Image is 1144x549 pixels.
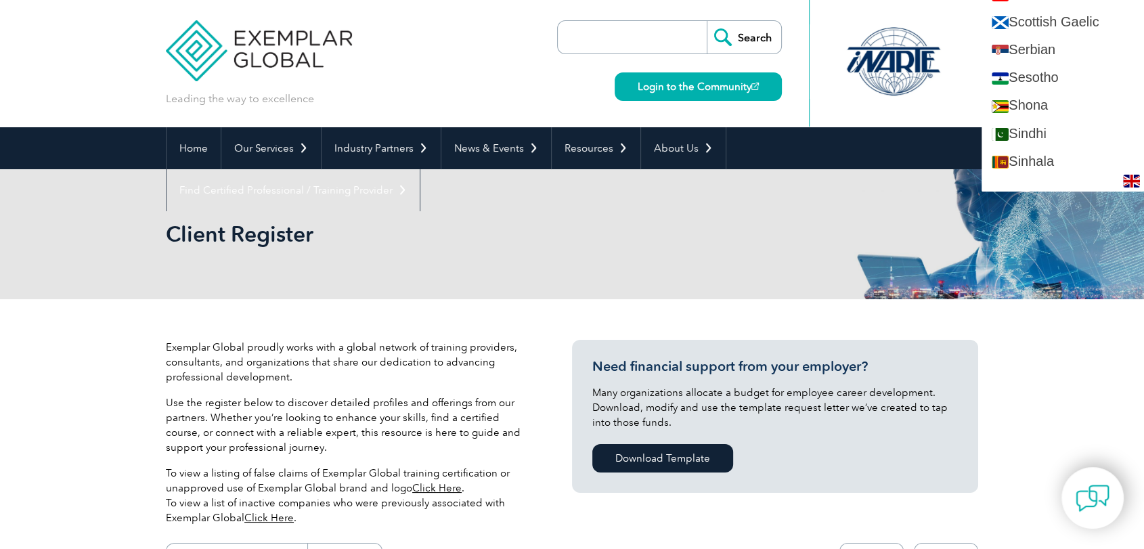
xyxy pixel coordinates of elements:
[441,127,551,169] a: News & Events
[982,120,1144,148] a: Sindhi
[992,156,1009,169] img: si
[992,72,1009,85] img: st
[707,21,781,53] input: Search
[592,444,733,473] a: Download Template
[592,358,958,375] h3: Need financial support from your employer?
[992,100,1009,113] img: sn
[1076,481,1109,515] img: contact-chat.png
[167,169,420,211] a: Find Certified Professional / Training Provider
[166,395,531,455] p: Use the register below to discover detailed profiles and offerings from our partners. Whether you...
[751,83,759,90] img: open_square.png
[992,45,1009,58] img: sr
[166,340,531,385] p: Exemplar Global proudly works with a global network of training providers, consultants, and organ...
[992,16,1009,29] img: gd
[552,127,640,169] a: Resources
[244,512,294,524] a: Click Here
[167,127,221,169] a: Home
[982,36,1144,64] a: Serbian
[166,91,314,106] p: Leading the way to excellence
[982,8,1144,36] a: Scottish Gaelic
[221,127,321,169] a: Our Services
[992,128,1009,141] img: sd
[412,482,462,494] a: Click Here
[982,148,1144,175] a: Sinhala
[166,466,531,525] p: To view a listing of false claims of Exemplar Global training certification or unapproved use of ...
[982,91,1144,119] a: Shona
[641,127,726,169] a: About Us
[592,385,958,430] p: Many organizations allocate a budget for employee career development. Download, modify and use th...
[322,127,441,169] a: Industry Partners
[982,64,1144,91] a: Sesotho
[1123,175,1140,188] img: en
[615,72,782,101] a: Login to the Community
[166,223,734,245] h2: Client Register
